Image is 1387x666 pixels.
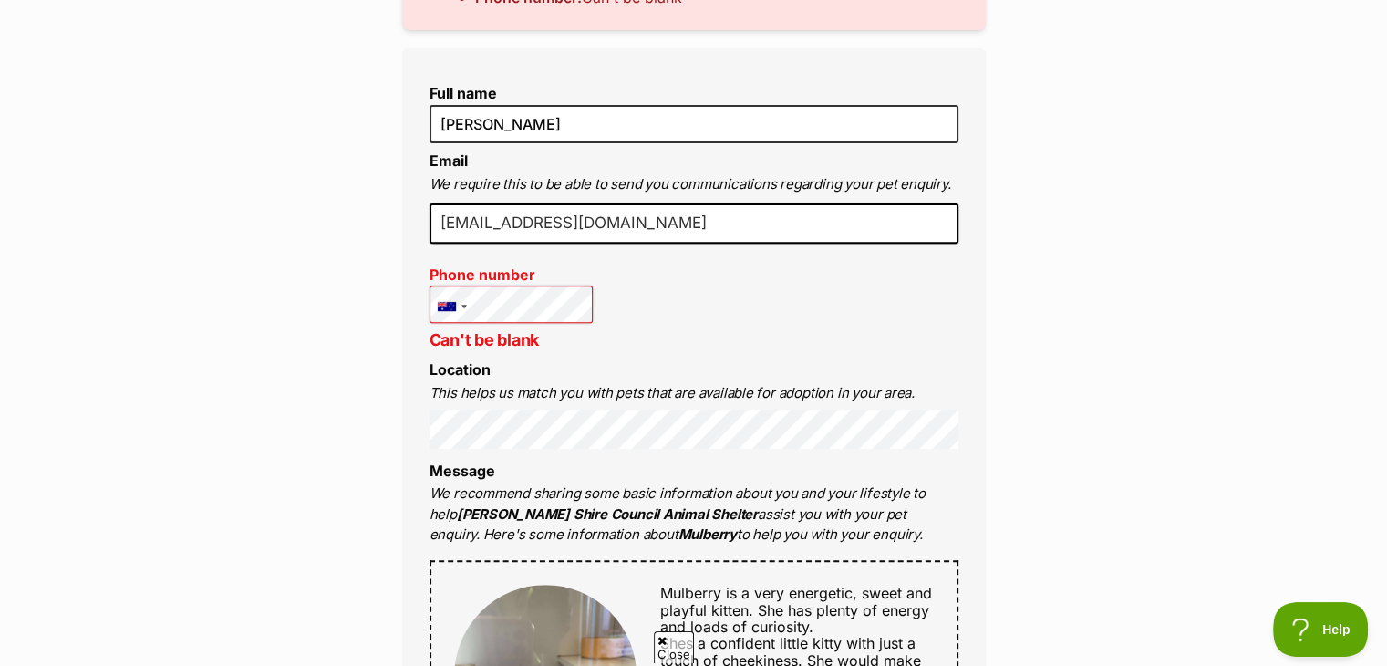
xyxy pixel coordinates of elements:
[430,328,594,352] p: Can't be blank
[430,105,958,143] input: E.g. Jimmy Chew
[430,462,495,480] label: Message
[430,484,958,546] p: We recommend sharing some basic information about you and your lifestyle to help assist you with ...
[430,360,491,379] label: Location
[1273,602,1369,657] iframe: Help Scout Beacon - Open
[430,383,958,404] p: This helps us match you with pets that are available for adoption in your area.
[430,85,958,101] label: Full name
[678,526,737,543] strong: Mulberry
[430,286,472,327] div: Australia: +61
[430,266,594,283] label: Phone number
[430,174,958,195] p: We require this to be able to send you communications regarding your pet enquiry.
[430,151,468,170] label: Email
[457,505,758,523] strong: [PERSON_NAME] Shire Council Animal Shelter
[654,631,694,663] span: Close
